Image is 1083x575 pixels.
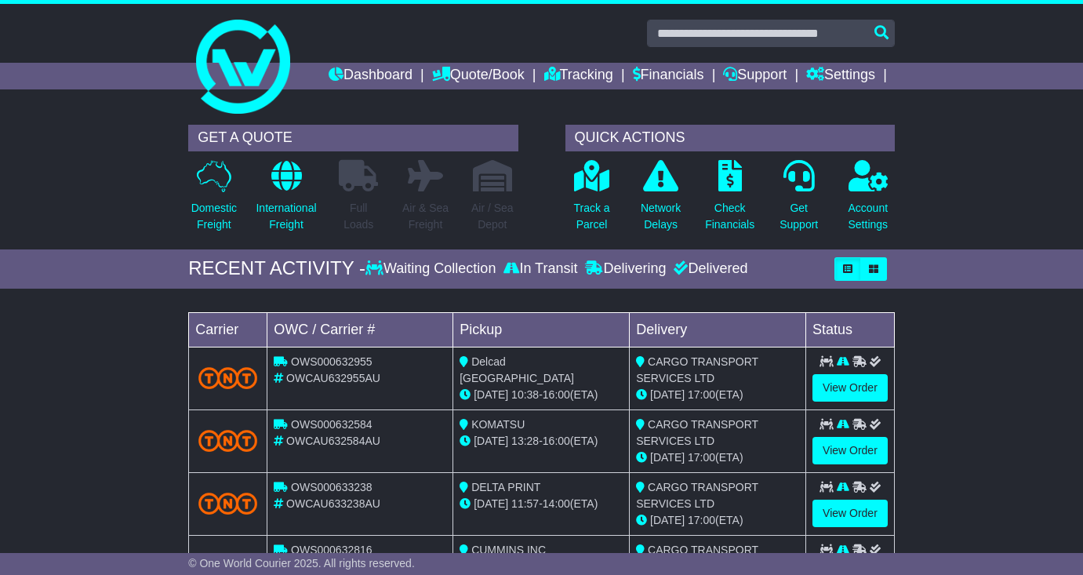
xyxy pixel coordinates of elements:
div: RECENT ACTIVITY - [188,257,365,280]
div: Waiting Collection [365,260,500,278]
img: TNT_Domestic.png [198,430,257,451]
span: [DATE] [650,451,685,464]
span: CARGO TRANSPORT SERVICES LTD [636,355,758,384]
p: Account Settings [848,200,888,233]
a: Tracking [544,63,613,89]
span: OWS000632955 [291,355,373,368]
div: In Transit [500,260,581,278]
span: 16:00 [543,388,570,401]
div: (ETA) [636,387,799,403]
img: TNT_Domestic.png [198,367,257,388]
span: 17:00 [688,514,715,526]
span: KOMATSU [471,418,525,431]
span: [DATE] [474,435,508,447]
div: (ETA) [636,449,799,466]
td: OWC / Carrier # [267,312,453,347]
span: OWCAU632584AU [286,435,380,447]
a: View Order [812,374,888,402]
span: CUMMINS INC [471,544,546,556]
div: Delivered [670,260,747,278]
a: View Order [812,500,888,527]
a: CheckFinancials [704,159,755,242]
a: View Order [812,437,888,464]
div: Delivering [581,260,670,278]
a: Quote/Book [432,63,525,89]
span: [DATE] [474,497,508,510]
a: InternationalFreight [255,159,317,242]
div: - (ETA) [460,496,623,512]
span: 10:38 [511,388,539,401]
span: 17:00 [688,388,715,401]
div: - (ETA) [460,387,623,403]
a: Financials [633,63,704,89]
span: CARGO TRANSPORT SERVICES LTD [636,544,758,573]
a: NetworkDelays [640,159,681,242]
p: Network Delays [641,200,681,233]
p: Check Financials [705,200,754,233]
span: DELTA PRINT [471,481,540,493]
p: Air / Sea Depot [471,200,514,233]
div: - (ETA) [460,433,623,449]
div: QUICK ACTIONS [565,125,895,151]
span: [DATE] [650,388,685,401]
a: Settings [806,63,875,89]
a: GetSupport [779,159,819,242]
span: OWCAU632955AU [286,372,380,384]
a: Track aParcel [572,159,610,242]
p: Air & Sea Freight [402,200,449,233]
span: [DATE] [474,388,508,401]
a: Dashboard [329,63,412,89]
span: OWS000632584 [291,418,373,431]
span: 14:00 [543,497,570,510]
span: [DATE] [650,514,685,526]
td: Pickup [453,312,630,347]
td: Delivery [630,312,806,347]
span: Delcad [GEOGRAPHIC_DATA] [460,355,574,384]
img: TNT_Domestic.png [198,493,257,514]
div: GET A QUOTE [188,125,518,151]
p: Domestic Freight [191,200,237,233]
span: CARGO TRANSPORT SERVICES LTD [636,481,758,510]
span: 16:00 [543,435,570,447]
span: OWS000632816 [291,544,373,556]
td: Carrier [189,312,267,347]
p: Track a Parcel [573,200,609,233]
span: CARGO TRANSPORT SERVICES LTD [636,418,758,447]
a: Support [723,63,787,89]
span: OWS000633238 [291,481,373,493]
p: International Freight [256,200,316,233]
p: Get Support [780,200,818,233]
span: OWCAU633238AU [286,497,380,510]
a: DomesticFreight [191,159,238,242]
a: AccountSettings [847,159,889,242]
td: Status [806,312,895,347]
p: Full Loads [339,200,378,233]
span: 13:28 [511,435,539,447]
span: 17:00 [688,451,715,464]
span: 11:57 [511,497,539,510]
div: (ETA) [636,512,799,529]
span: © One World Courier 2025. All rights reserved. [188,557,415,570]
